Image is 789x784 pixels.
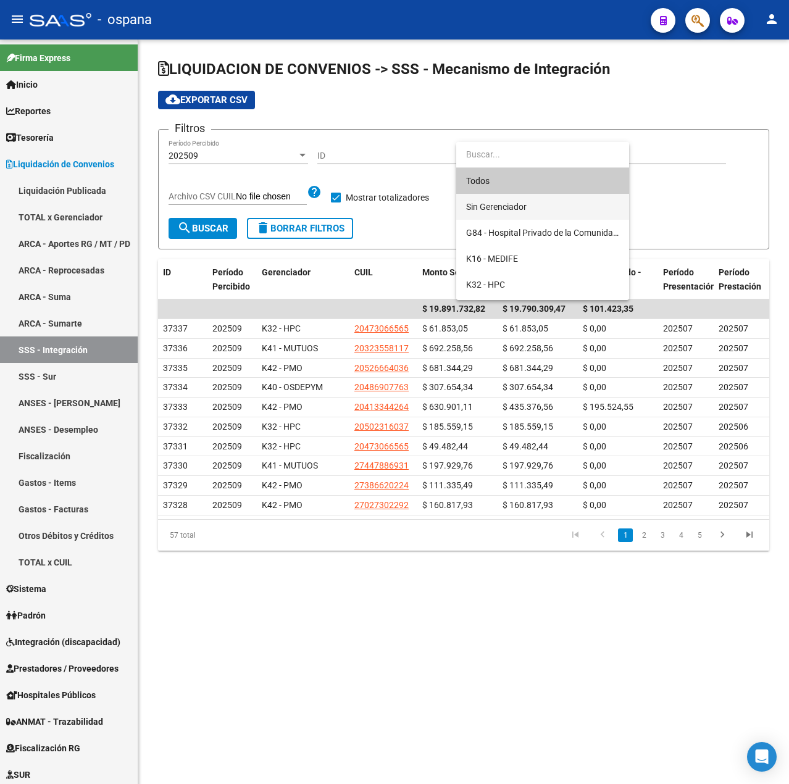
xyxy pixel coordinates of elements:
div: Open Intercom Messenger [747,742,777,772]
span: K32 - HPC [466,280,505,290]
span: Sin Gerenciador [466,202,527,212]
input: dropdown search [456,141,629,167]
span: G84 - Hospital Privado de la Comunidad [466,228,619,238]
span: Todos [466,168,619,194]
span: K16 - MEDIFE [466,254,518,264]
